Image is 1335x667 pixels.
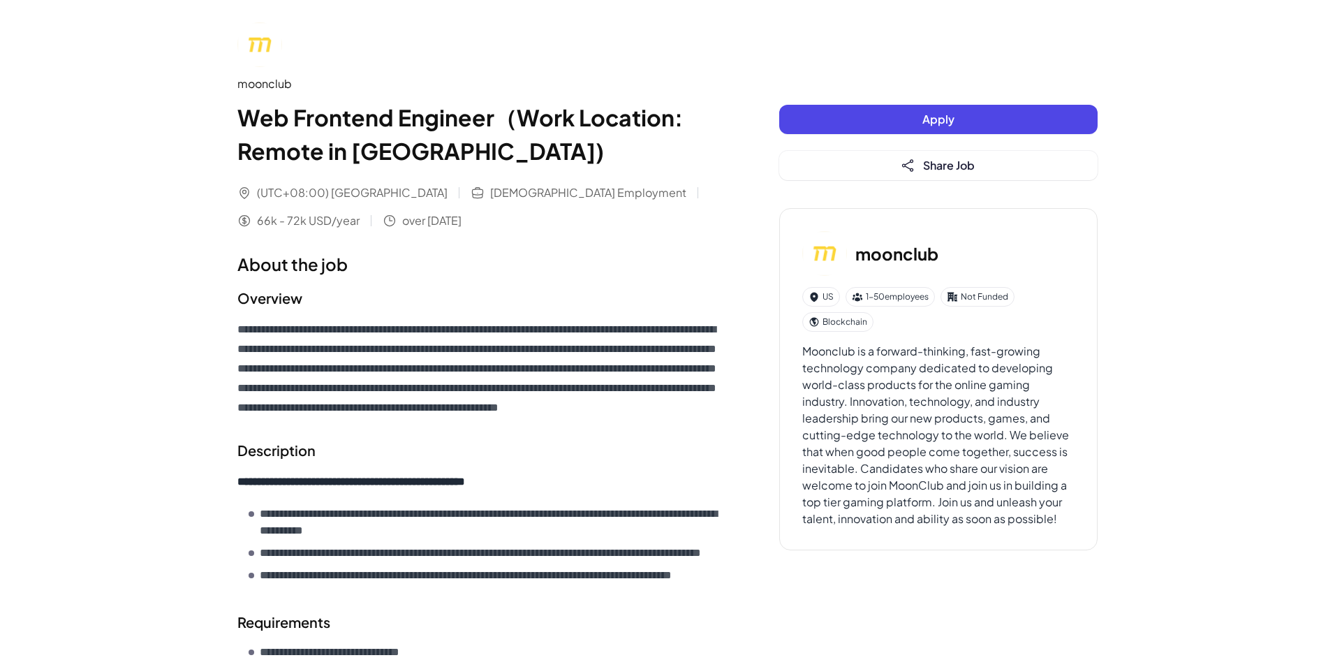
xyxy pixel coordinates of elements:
[779,105,1098,134] button: Apply
[257,184,448,201] span: (UTC+08:00) [GEOGRAPHIC_DATA]
[237,22,282,67] img: mo
[941,287,1015,307] div: Not Funded
[779,151,1098,180] button: Share Job
[237,288,723,309] h2: Overview
[490,184,686,201] span: [DEMOGRAPHIC_DATA] Employment
[846,287,935,307] div: 1-50 employees
[922,112,954,126] span: Apply
[237,612,723,633] h2: Requirements
[257,212,360,229] span: 66k - 72k USD/year
[237,101,723,168] h1: Web Frontend Engineer（Work Location: Remote in [GEOGRAPHIC_DATA])
[237,75,723,92] div: moonclub
[237,251,723,277] h1: About the job
[923,158,975,173] span: Share Job
[237,440,723,461] h2: Description
[802,287,840,307] div: US
[855,241,938,266] h3: moonclub
[802,343,1075,527] div: Moonclub is a forward-thinking, fast-growing technology company dedicated to developing world-cla...
[802,231,847,276] img: mo
[402,212,462,229] span: over [DATE]
[802,312,873,332] div: Blockchain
